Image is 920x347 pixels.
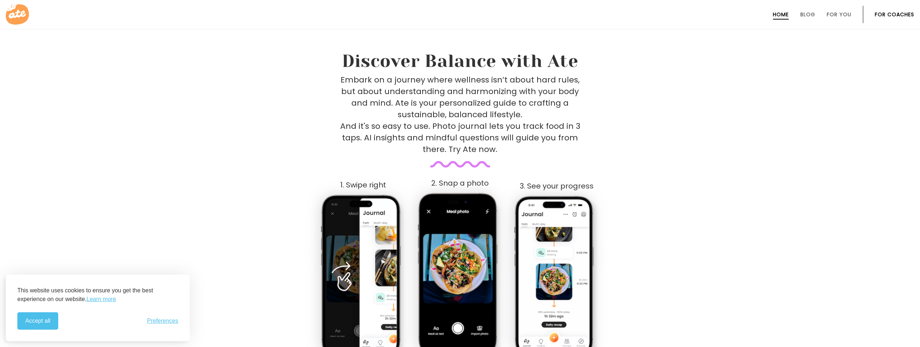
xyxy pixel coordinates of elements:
[340,74,580,155] p: Embark on a journey where wellness isn’t about hard rules, but about understanding and harmonizin...
[17,312,58,330] button: Accept all cookies
[147,318,178,324] span: Preferences
[827,12,851,17] a: For You
[875,12,914,17] a: For Coaches
[316,181,411,189] div: 1. Swipe right
[800,12,815,17] a: Blog
[147,318,178,324] button: Toggle preferences
[17,286,178,304] p: This website uses cookies to ensure you get the best experience on our website.
[509,182,604,190] div: 3. See your progress
[412,179,508,187] div: 2. Snap a photo
[86,295,116,304] a: Learn more
[773,12,789,17] a: Home
[284,51,637,71] h2: Discover Balance with Ate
